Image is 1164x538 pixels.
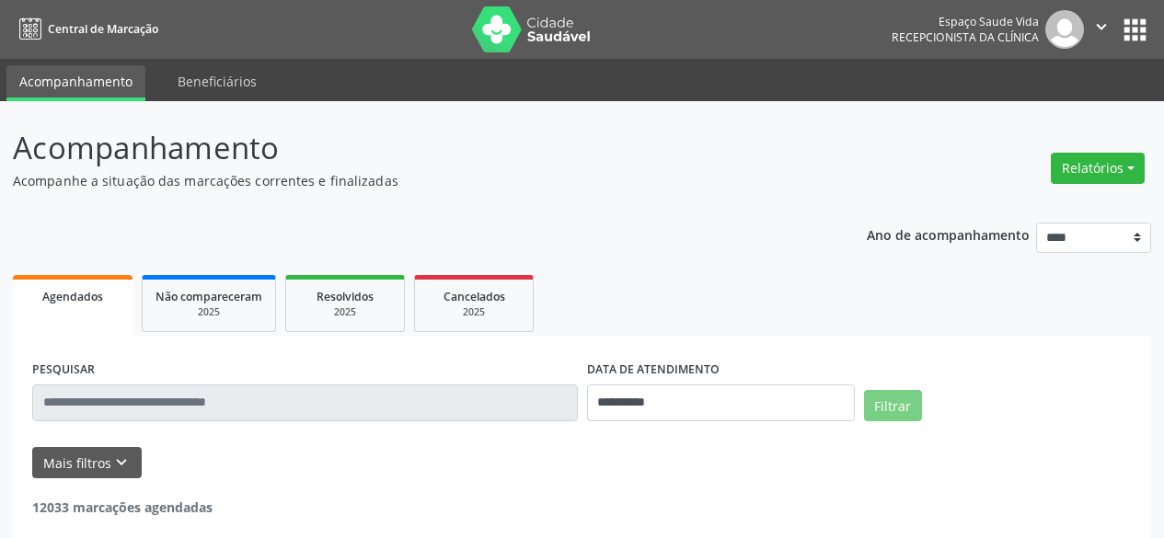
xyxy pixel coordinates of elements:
[42,289,103,304] span: Agendados
[317,289,374,304] span: Resolvidos
[111,452,132,473] i: keyboard_arrow_down
[48,21,158,37] span: Central de Marcação
[892,29,1039,45] span: Recepcionista da clínica
[13,125,810,171] p: Acompanhamento
[165,65,270,97] a: Beneficiários
[1051,153,1145,184] button: Relatórios
[32,498,213,516] strong: 12033 marcações agendadas
[428,305,520,319] div: 2025
[867,223,1030,246] p: Ano de acompanhamento
[13,171,810,190] p: Acompanhe a situação das marcações correntes e finalizadas
[6,65,145,101] a: Acompanhamento
[864,390,922,421] button: Filtrar
[32,447,142,479] button: Mais filtroskeyboard_arrow_down
[13,14,158,44] a: Central de Marcação
[32,356,95,384] label: PESQUISAR
[1045,10,1084,49] img: img
[1084,10,1119,49] button: 
[156,305,262,319] div: 2025
[892,14,1039,29] div: Espaço Saude Vida
[1119,14,1151,46] button: apps
[1091,17,1112,37] i: 
[156,289,262,304] span: Não compareceram
[444,289,505,304] span: Cancelados
[299,305,391,319] div: 2025
[587,356,720,384] label: DATA DE ATENDIMENTO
